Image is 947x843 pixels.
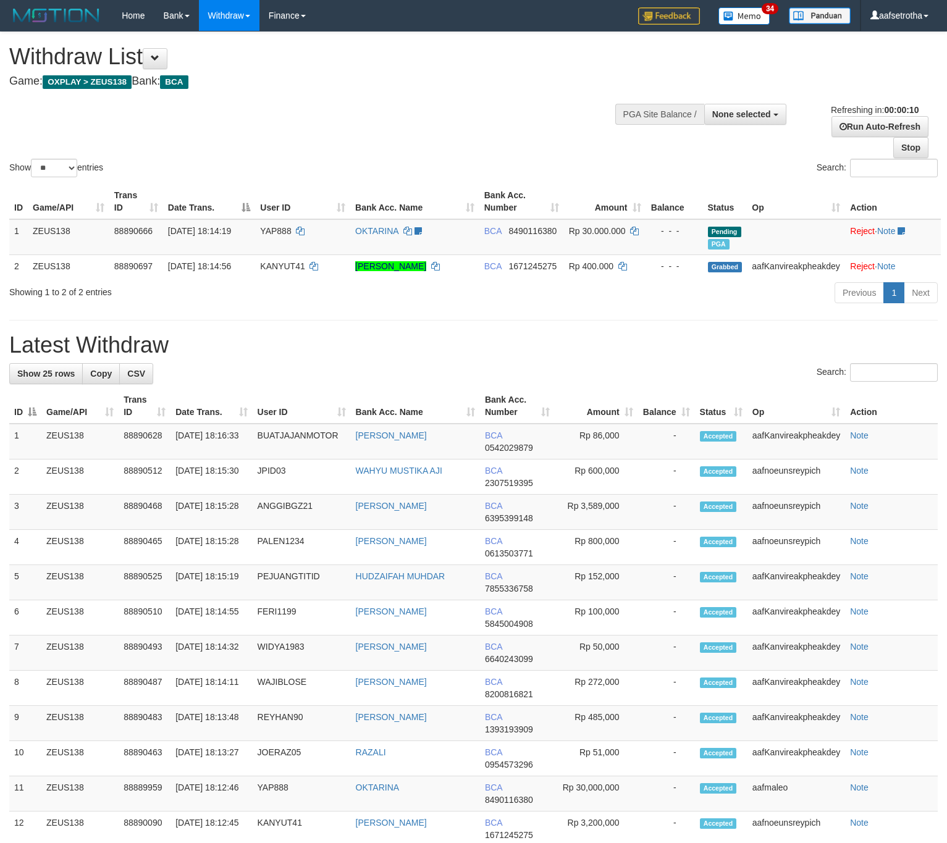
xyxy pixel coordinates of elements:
[260,261,305,271] span: KANYUT41
[747,530,845,565] td: aafnoeunsreypich
[253,565,351,600] td: PEJUANGTITID
[638,7,700,25] img: Feedback.jpg
[708,227,741,237] span: Pending
[170,600,252,635] td: [DATE] 18:14:55
[747,671,845,706] td: aafKanvireakpheakdey
[485,760,533,770] span: Copy 0954573296 to clipboard
[82,363,120,384] a: Copy
[41,600,119,635] td: ZEUS138
[638,530,695,565] td: -
[41,424,119,459] td: ZEUS138
[119,706,170,741] td: 88890483
[9,565,41,600] td: 5
[485,584,533,593] span: Copy 7855336758 to clipboard
[170,388,252,424] th: Date Trans.: activate to sort column ascending
[850,430,869,440] a: Note
[485,818,502,828] span: BCA
[253,388,351,424] th: User ID: activate to sort column ascending
[651,260,698,272] div: - - -
[253,424,351,459] td: BUATJAJANMOTOR
[170,424,252,459] td: [DATE] 18:16:33
[651,225,698,237] div: - - -
[850,782,869,792] a: Note
[615,104,704,125] div: PGA Site Balance /
[41,388,119,424] th: Game/API: activate to sort column ascending
[9,6,103,25] img: MOTION_logo.png
[485,478,533,488] span: Copy 2307519395 to clipboard
[356,677,427,687] a: [PERSON_NAME]
[845,254,941,277] td: ·
[17,369,75,379] span: Show 25 rows
[9,75,619,88] h4: Game: Bank:
[356,571,445,581] a: HUDZAIFAH MUHDAR
[850,226,875,236] a: Reject
[485,430,502,440] span: BCA
[41,565,119,600] td: ZEUS138
[485,830,533,840] span: Copy 1671245275 to clipboard
[356,606,427,616] a: [PERSON_NAME]
[555,776,638,812] td: Rp 30,000,000
[700,748,737,758] span: Accepted
[356,536,427,546] a: [PERSON_NAME]
[170,741,252,776] td: [DATE] 18:13:27
[114,226,153,236] span: 88890666
[877,261,896,271] a: Note
[119,363,153,384] a: CSV
[253,706,351,741] td: REYHAN90
[850,606,869,616] a: Note
[850,261,875,271] a: Reject
[555,424,638,459] td: Rp 86,000
[109,184,163,219] th: Trans ID: activate to sort column ascending
[355,261,426,271] a: [PERSON_NAME]
[9,776,41,812] td: 11
[485,677,502,687] span: BCA
[9,333,938,358] h1: Latest Withdraw
[638,600,695,635] td: -
[170,776,252,812] td: [DATE] 18:12:46
[485,501,502,511] span: BCA
[638,671,695,706] td: -
[9,459,41,495] td: 2
[747,184,845,219] th: Op: activate to sort column ascending
[850,571,869,581] a: Note
[747,776,845,812] td: aafmaleo
[638,495,695,530] td: -
[845,219,941,255] td: ·
[170,706,252,741] td: [DATE] 18:13:48
[564,184,646,219] th: Amount: activate to sort column ascending
[485,654,533,664] span: Copy 6640243099 to clipboard
[163,184,256,219] th: Date Trans.: activate to sort column descending
[9,388,41,424] th: ID: activate to sort column descending
[555,565,638,600] td: Rp 152,000
[485,513,533,523] span: Copy 6395399148 to clipboard
[356,642,427,652] a: [PERSON_NAME]
[28,254,109,277] td: ZEUS138
[850,363,938,382] input: Search:
[484,226,502,236] span: BCA
[253,776,351,812] td: YAP888
[260,226,291,236] span: YAP888
[9,159,103,177] label: Show entries
[638,635,695,671] td: -
[835,282,884,303] a: Previous
[9,281,385,298] div: Showing 1 to 2 of 2 entries
[695,388,747,424] th: Status: activate to sort column ascending
[9,741,41,776] td: 10
[356,782,400,792] a: OKTARINA
[41,671,119,706] td: ZEUS138
[718,7,770,25] img: Button%20Memo.svg
[485,443,533,453] span: Copy 0542029879 to clipboard
[485,536,502,546] span: BCA
[9,219,28,255] td: 1
[555,495,638,530] td: Rp 3,589,000
[253,530,351,565] td: PALEN1234
[555,530,638,565] td: Rp 800,000
[845,184,941,219] th: Action
[253,741,351,776] td: JOERAZ05
[253,495,351,530] td: ANGGIBGZ21
[355,226,398,236] a: OKTARINA
[41,459,119,495] td: ZEUS138
[638,706,695,741] td: -
[9,363,83,384] a: Show 25 rows
[712,109,771,119] span: None selected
